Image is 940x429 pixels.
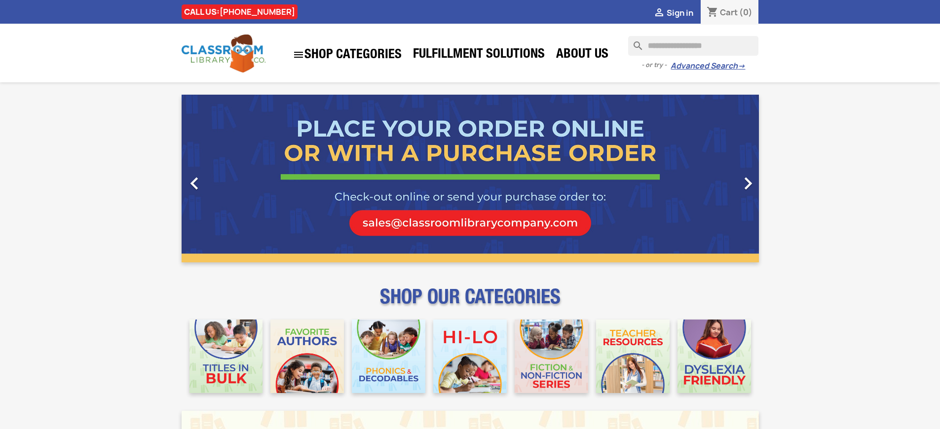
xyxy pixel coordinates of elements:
i:  [182,171,207,196]
a: SHOP CATEGORIES [288,44,407,66]
a: Next [672,95,759,262]
img: CLC_Favorite_Authors_Mobile.jpg [270,320,344,393]
p: SHOP OUR CATEGORIES [182,294,759,312]
i:  [653,7,665,19]
img: CLC_HiLo_Mobile.jpg [433,320,507,393]
a: [PHONE_NUMBER] [220,6,295,17]
img: CLC_Phonics_And_Decodables_Mobile.jpg [352,320,425,393]
i:  [736,171,760,196]
input: Search [628,36,758,56]
a: Previous [182,95,268,262]
a: About Us [551,45,613,65]
i:  [293,49,304,61]
ul: Carousel container [182,95,759,262]
i: search [628,36,640,48]
img: CLC_Bulk_Mobile.jpg [189,320,263,393]
span: Sign in [667,7,693,18]
img: CLC_Teacher_Resources_Mobile.jpg [596,320,670,393]
a: Advanced Search→ [671,61,745,71]
img: CLC_Fiction_Nonfiction_Mobile.jpg [515,320,588,393]
span: Cart [720,7,738,18]
a: Fulfillment Solutions [408,45,550,65]
span: (0) [739,7,752,18]
span: - or try - [641,60,671,70]
img: Classroom Library Company [182,35,265,72]
img: CLC_Dyslexia_Mobile.jpg [677,320,751,393]
i: shopping_cart [707,7,718,19]
a:  Sign in [653,7,693,18]
div: CALL US: [182,4,298,19]
span: → [738,61,745,71]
